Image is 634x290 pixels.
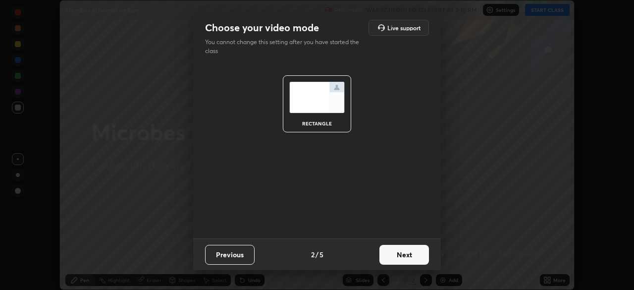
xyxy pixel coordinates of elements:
[387,25,421,31] h5: Live support
[319,249,323,260] h4: 5
[311,249,315,260] h4: 2
[205,245,255,265] button: Previous
[379,245,429,265] button: Next
[205,38,366,56] p: You cannot change this setting after you have started the class
[289,82,345,113] img: normalScreenIcon.ae25ed63.svg
[316,249,318,260] h4: /
[297,121,337,126] div: rectangle
[205,21,319,34] h2: Choose your video mode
